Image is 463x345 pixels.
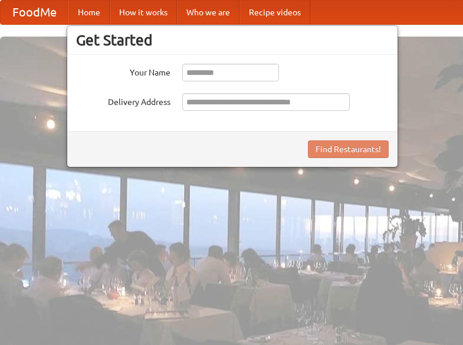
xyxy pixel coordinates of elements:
[76,31,389,49] h3: Get Started
[110,1,177,24] a: How it works
[1,1,68,24] a: FoodMe
[76,64,170,78] label: Your Name
[239,1,310,24] a: Recipe videos
[76,93,170,108] label: Delivery Address
[308,140,389,158] button: Find Restaurants!
[177,1,239,24] a: Who we are
[68,1,110,24] a: Home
